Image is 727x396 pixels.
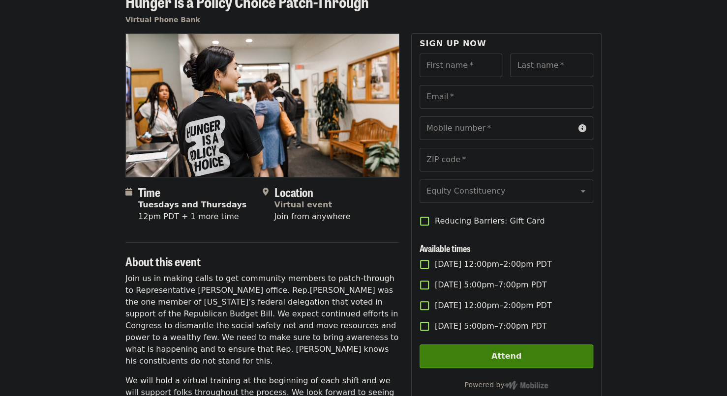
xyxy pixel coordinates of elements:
span: [DATE] 5:00pm–7:00pm PDT [435,320,546,332]
div: 12pm PDT + 1 more time [138,211,246,223]
span: Time [138,183,160,200]
img: Hunger is a Policy Choice Patch-Through organized by Oregon Food Bank [126,34,399,176]
span: Available times [420,242,471,255]
span: Join from anywhere [274,212,350,221]
span: About this event [125,253,201,270]
a: Virtual Phone Bank [125,16,200,24]
a: Virtual event [274,200,332,209]
i: map-marker-alt icon [262,187,268,197]
input: Email [420,85,593,109]
span: Location [274,183,313,200]
span: [DATE] 12:00pm–2:00pm PDT [435,258,552,270]
input: Last name [510,54,593,77]
button: Open [576,184,590,198]
p: Join us in making calls to get community members to patch-through to Representative [PERSON_NAME]... [125,273,399,367]
span: [DATE] 5:00pm–7:00pm PDT [435,279,546,291]
span: Powered by [464,381,548,389]
i: circle-info icon [578,124,586,133]
strong: Tuesdays and Thursdays [138,200,246,209]
span: Reducing Barriers: Gift Card [435,215,545,227]
img: Powered by Mobilize [504,381,548,390]
input: ZIP code [420,148,593,171]
input: First name [420,54,503,77]
span: [DATE] 12:00pm–2:00pm PDT [435,300,552,311]
input: Mobile number [420,116,575,140]
span: Sign up now [420,39,486,48]
button: Attend [420,344,593,368]
i: calendar icon [125,187,132,197]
